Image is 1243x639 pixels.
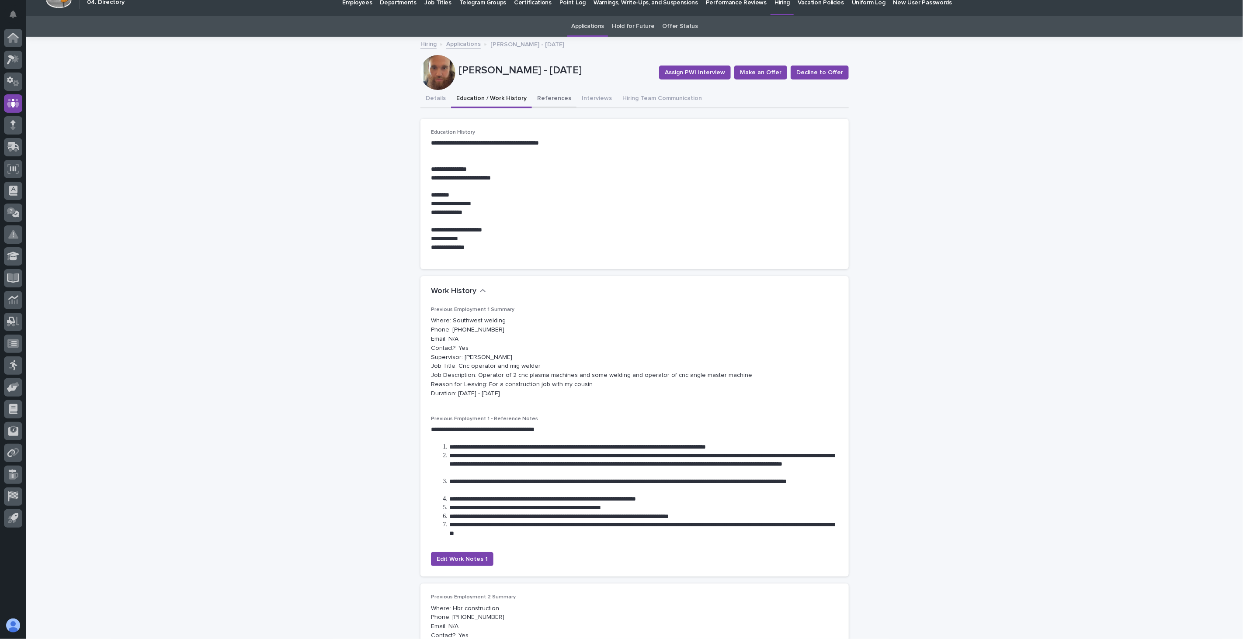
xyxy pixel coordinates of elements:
[576,90,617,108] button: Interviews
[446,38,481,48] a: Applications
[490,39,564,48] p: [PERSON_NAME] - [DATE]
[420,90,451,108] button: Details
[791,66,849,79] button: Decline to Offer
[431,130,475,135] span: Education History
[431,594,516,600] span: Previous Employment 2 Summary
[663,16,698,37] a: Offer Status
[612,16,654,37] a: Hold for Future
[665,68,725,77] span: Assign PWI Interview
[451,90,532,108] button: Education / Work History
[431,316,838,398] p: Where: Southwest welding Phone: [PHONE_NUMBER] Email: N/A Contact?: Yes Supervisor: [PERSON_NAME]...
[459,64,652,77] p: [PERSON_NAME] - [DATE]
[740,68,781,77] span: Make an Offer
[431,307,514,312] span: Previous Employment 1 Summary
[431,552,493,566] button: Edit Work Notes 1
[734,66,787,79] button: Make an Offer
[431,287,486,296] button: Work History
[420,38,437,48] a: Hiring
[659,66,731,79] button: Assign PWI Interview
[796,68,843,77] span: Decline to Offer
[4,5,22,24] button: Notifications
[532,90,576,108] button: References
[431,416,538,421] span: Previous Employment 1 - Reference Notes
[571,16,604,37] a: Applications
[11,10,22,24] div: Notifications
[617,90,707,108] button: Hiring Team Communication
[431,287,476,296] h2: Work History
[4,616,22,635] button: users-avatar
[437,555,488,563] span: Edit Work Notes 1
